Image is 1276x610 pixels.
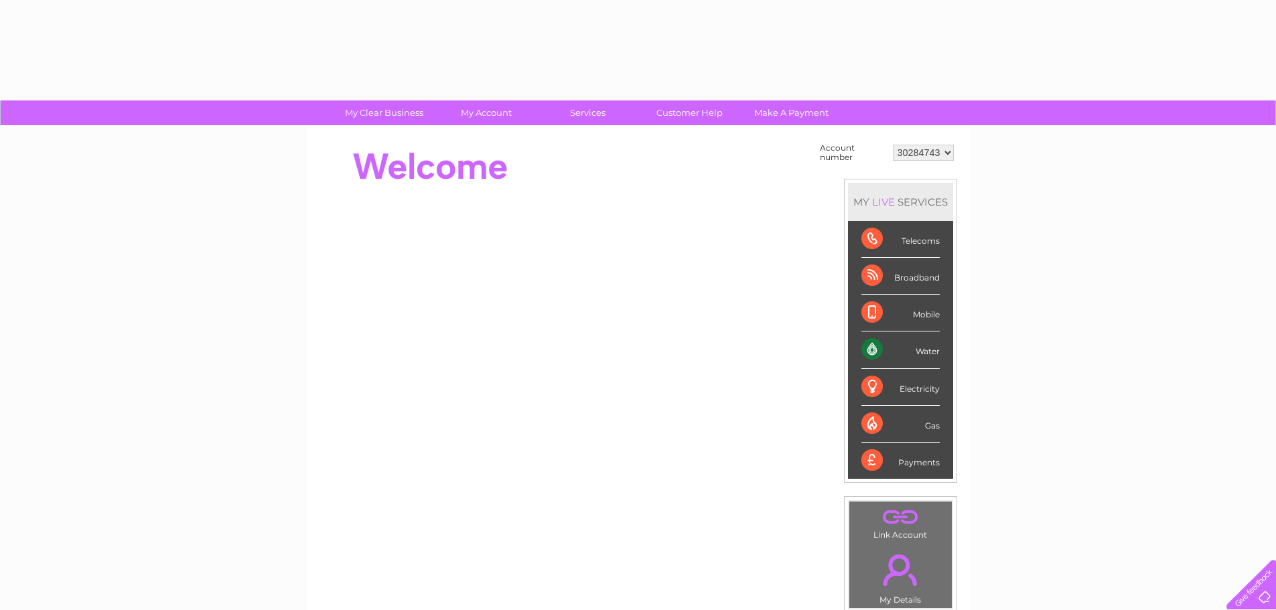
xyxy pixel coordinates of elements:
a: Make A Payment [736,100,847,125]
div: Mobile [861,295,940,331]
div: Payments [861,443,940,479]
a: My Account [431,100,541,125]
div: LIVE [869,196,898,208]
a: . [853,505,948,528]
div: Broadband [861,258,940,295]
a: Services [533,100,643,125]
a: . [853,546,948,593]
a: My Clear Business [329,100,439,125]
div: MY SERVICES [848,183,953,221]
div: Water [861,331,940,368]
td: Account number [817,140,890,165]
td: Link Account [849,501,952,543]
a: Customer Help [634,100,745,125]
div: Electricity [861,369,940,406]
div: Telecoms [861,221,940,258]
td: My Details [849,543,952,609]
div: Gas [861,406,940,443]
